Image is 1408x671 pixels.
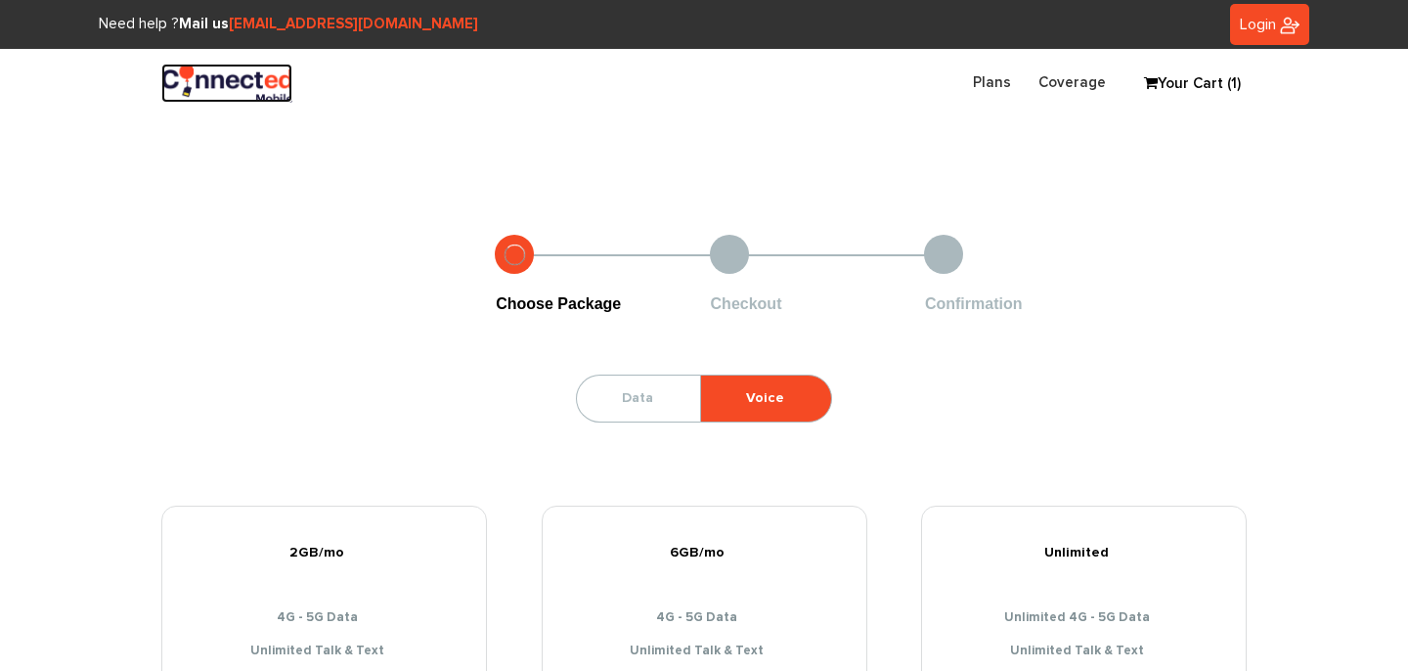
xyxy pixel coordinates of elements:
[177,609,471,628] li: 4G - 5G Data
[937,643,1231,661] li: Unlimited Talk & Text
[496,295,621,312] span: Choose Package
[557,609,852,628] li: 4G - 5G Data
[577,376,698,422] a: Data
[177,643,471,661] li: Unlimited Talk & Text
[1025,64,1120,102] a: Coverage
[179,17,478,31] strong: Mail us
[937,609,1231,628] li: Unlimited 4G - 5G Data
[557,643,852,661] li: Unlimited Talk & Text
[959,64,1025,102] a: Plans
[1134,69,1232,99] a: Your Cart (1)
[1240,17,1276,32] span: Login
[925,295,1023,312] span: Confirmation
[711,295,782,312] span: Checkout
[701,376,829,422] a: Voice
[229,17,478,31] a: [EMAIL_ADDRESS][DOMAIN_NAME]
[1180,444,1408,671] iframe: Chat Widget
[557,546,852,560] h5: 6GB/mo
[99,17,478,31] span: Need help ?
[937,546,1231,560] h5: Unlimited
[177,546,471,560] h5: 2GB/mo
